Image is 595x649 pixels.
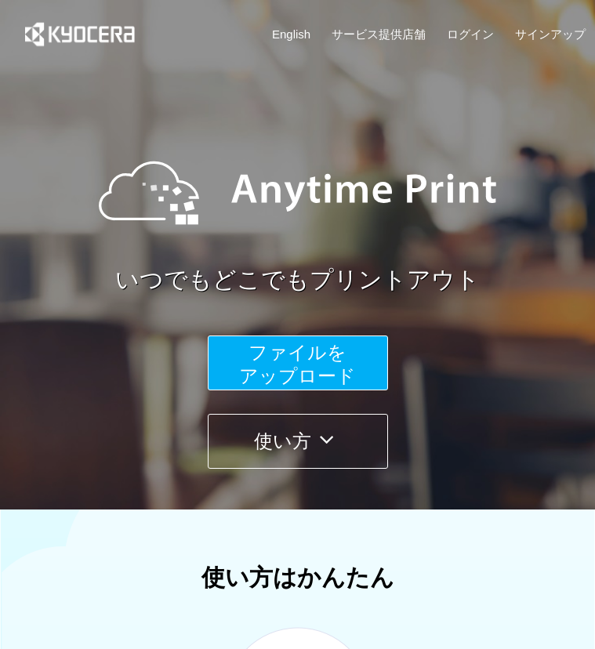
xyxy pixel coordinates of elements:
a: ログイン [447,26,494,42]
a: English [272,26,310,42]
a: サインアップ [515,26,586,42]
button: ファイルを​​アップロード [208,335,388,390]
a: サービス提供店舗 [332,26,426,42]
button: 使い方 [208,414,388,469]
span: ファイルを ​​アップロード [239,342,356,386]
